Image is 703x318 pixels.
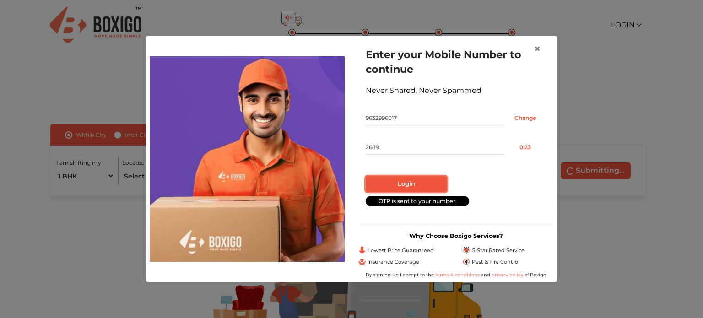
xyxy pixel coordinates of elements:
span: × [534,42,541,55]
input: Mobile No [366,111,504,125]
button: 0:23 [504,140,546,155]
h1: Enter your Mobile Number to continue [366,47,546,76]
img: relocation-img [150,56,345,261]
button: Login [366,176,447,192]
span: 5 Star Rated Service [472,247,525,254]
button: Close [527,36,548,62]
div: OTP is sent to your number. [366,196,469,206]
input: Enter OTP [366,140,504,155]
a: terms & conditions [435,272,481,278]
span: Lowest Price Guaranteed [368,247,434,254]
span: Insurance Coverage [368,258,419,266]
div: Never Shared, Never Spammed [366,85,546,96]
span: Pest & Fire Control [472,258,519,266]
h3: Why Choose Boxigo Services? [358,232,553,239]
input: Change [504,111,546,125]
a: privacy policy [490,272,525,278]
div: By signing up I accept to the and of Boxigo [358,271,553,278]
